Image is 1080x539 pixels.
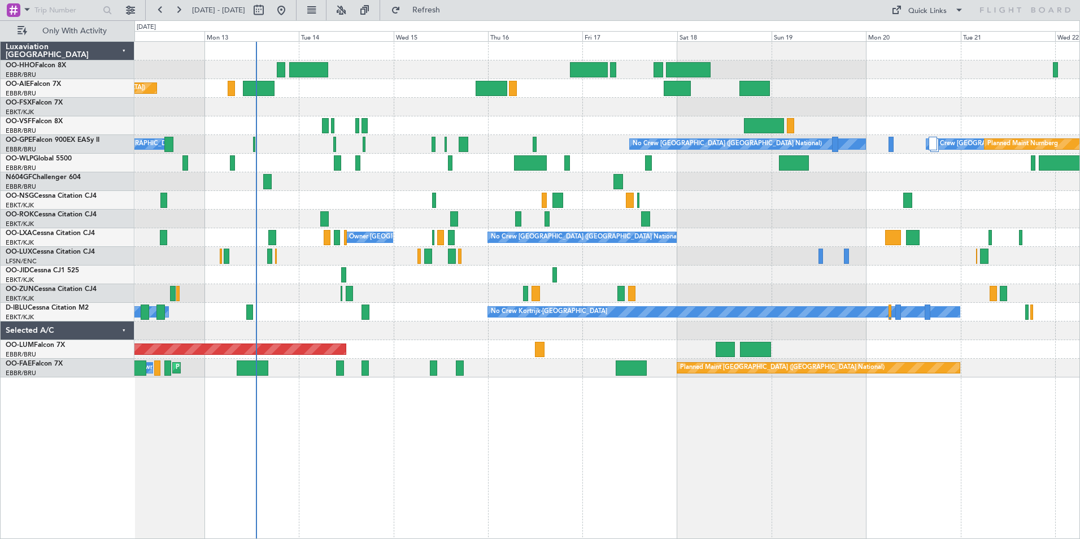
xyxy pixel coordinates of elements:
div: Planned Maint [GEOGRAPHIC_DATA] ([GEOGRAPHIC_DATA] National) [680,359,885,376]
a: EBBR/BRU [6,164,36,172]
span: OO-AIE [6,81,30,88]
a: EBKT/KJK [6,294,34,303]
a: EBKT/KJK [6,220,34,228]
span: OO-LUX [6,249,32,255]
a: D-IBLUCessna Citation M2 [6,305,89,311]
a: N604GFChallenger 604 [6,174,81,181]
a: OO-FAEFalcon 7X [6,360,63,367]
a: EBKT/KJK [6,313,34,321]
div: Planned Maint Melsbroek Air Base [176,359,275,376]
div: No Crew [GEOGRAPHIC_DATA] ([GEOGRAPHIC_DATA] National) [491,229,680,246]
div: Thu 16 [488,31,582,41]
a: EBBR/BRU [6,89,36,98]
span: OO-NSG [6,193,34,199]
a: EBBR/BRU [6,127,36,135]
span: OO-JID [6,267,29,274]
button: Refresh [386,1,454,19]
a: OO-WLPGlobal 5500 [6,155,72,162]
span: [DATE] - [DATE] [192,5,245,15]
a: EBKT/KJK [6,238,34,247]
a: EBBR/BRU [6,350,36,359]
a: OO-LUMFalcon 7X [6,342,65,349]
span: OO-HHO [6,62,35,69]
div: Tue 21 [961,31,1055,41]
a: EBBR/BRU [6,182,36,191]
a: EBKT/KJK [6,201,34,210]
span: OO-ZUN [6,286,34,293]
div: No Crew [GEOGRAPHIC_DATA] ([GEOGRAPHIC_DATA] National) [633,136,822,153]
div: No Crew Kortrijk-[GEOGRAPHIC_DATA] [491,303,607,320]
div: Wed 15 [394,31,488,41]
div: Mon 20 [866,31,960,41]
span: OO-GPE [6,137,32,144]
span: OO-FSX [6,99,32,106]
a: LFSN/ENC [6,257,37,266]
div: Quick Links [908,6,947,17]
div: Planned Maint Nurnberg [987,136,1058,153]
a: OO-AIEFalcon 7X [6,81,61,88]
a: OO-ROKCessna Citation CJ4 [6,211,97,218]
span: OO-VSF [6,118,32,125]
div: Owner [GEOGRAPHIC_DATA]-[GEOGRAPHIC_DATA] [349,229,502,246]
span: N604GF [6,174,32,181]
button: Only With Activity [12,22,123,40]
span: OO-WLP [6,155,33,162]
div: Mon 13 [204,31,299,41]
a: OO-LUXCessna Citation CJ4 [6,249,95,255]
a: OO-LXACessna Citation CJ4 [6,230,95,237]
div: Sat 18 [677,31,772,41]
span: OO-LXA [6,230,32,237]
a: EBKT/KJK [6,108,34,116]
a: OO-ZUNCessna Citation CJ4 [6,286,97,293]
div: Fri 17 [582,31,677,41]
span: D-IBLU [6,305,28,311]
input: Trip Number [34,2,99,19]
a: OO-GPEFalcon 900EX EASy II [6,137,99,144]
span: OO-ROK [6,211,34,218]
button: Quick Links [886,1,969,19]
a: EBKT/KJK [6,276,34,284]
span: OO-FAE [6,360,32,367]
span: OO-LUM [6,342,34,349]
span: Only With Activity [29,27,119,35]
div: [DATE] [137,23,156,32]
a: EBBR/BRU [6,145,36,154]
div: Tue 14 [299,31,393,41]
a: OO-JIDCessna CJ1 525 [6,267,79,274]
a: OO-VSFFalcon 8X [6,118,63,125]
div: Sun 12 [110,31,204,41]
a: OO-NSGCessna Citation CJ4 [6,193,97,199]
a: OO-FSXFalcon 7X [6,99,63,106]
a: OO-HHOFalcon 8X [6,62,66,69]
a: EBBR/BRU [6,369,36,377]
a: EBBR/BRU [6,71,36,79]
div: Sun 19 [772,31,866,41]
span: Refresh [403,6,450,14]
